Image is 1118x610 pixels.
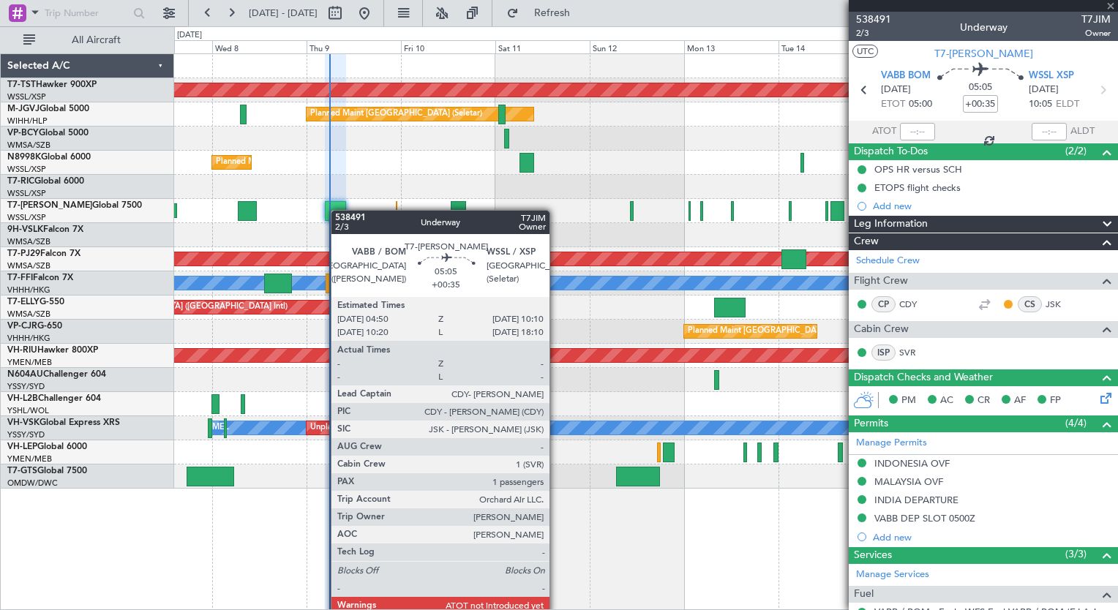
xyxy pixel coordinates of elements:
span: Crew [854,233,879,250]
a: 9H-VSLKFalcon 7X [7,225,83,234]
span: PM [901,394,916,408]
span: (2/2) [1065,143,1087,159]
span: Leg Information [854,216,928,233]
span: ELDT [1056,97,1079,112]
span: T7-RIC [7,177,34,186]
div: Sun 12 [590,40,684,53]
a: YSSY/SYD [7,381,45,392]
span: N604AU [7,370,43,379]
span: Refresh [522,8,583,18]
a: T7-TSTHawker 900XP [7,80,97,89]
div: Tue 14 [779,40,873,53]
a: YSHL/WOL [7,405,49,416]
a: T7-FFIFalcon 7X [7,274,73,282]
span: ETOT [881,97,905,112]
div: INDIA DEPARTURE [874,494,958,506]
a: YMEN/MEB [7,357,52,368]
span: [DATE] [1029,83,1059,97]
span: ATOT [872,124,896,139]
div: OPS HR versus SCH [874,163,962,176]
span: 10:05 [1029,97,1052,112]
a: JSK [1046,298,1078,311]
span: T7-TST [7,80,36,89]
div: Unplanned Maint Sydney ([PERSON_NAME] Intl) [310,417,490,439]
span: VP-BCY [7,129,39,138]
div: Wed 8 [212,40,307,53]
a: SVR [899,346,932,359]
span: ALDT [1070,124,1095,139]
a: VHHH/HKG [7,285,50,295]
a: WMSA/SZB [7,309,50,320]
span: Dispatch Checks and Weather [854,369,993,386]
div: Thu 9 [307,40,401,53]
span: N8998K [7,153,41,162]
span: CR [978,394,990,408]
a: WMSA/SZB [7,236,50,247]
input: Trip Number [45,2,129,24]
span: T7-[PERSON_NAME] [7,201,92,210]
span: Owner [1081,27,1111,39]
span: Dispatch To-Dos [854,143,928,160]
a: M-JGVJGlobal 5000 [7,105,89,113]
span: Cabin Crew [854,321,909,338]
div: Planned Maint [GEOGRAPHIC_DATA] (Seletar) [216,151,388,173]
a: WMSA/SZB [7,260,50,271]
div: Planned Maint [GEOGRAPHIC_DATA] (Seletar) [310,103,482,125]
button: UTC [852,45,878,58]
a: T7-GTSGlobal 7500 [7,467,87,475]
span: (4/4) [1065,415,1087,431]
span: T7-ELLY [7,298,40,306]
a: WMSA/SZB [7,140,50,151]
span: WSSL XSP [1029,69,1074,83]
div: Fri 10 [401,40,495,53]
a: WSSL/XSP [7,91,46,102]
a: T7-RICGlobal 6000 [7,177,84,186]
div: VABB DEP SLOT 0500Z [874,512,975,524]
a: Manage Permits [856,436,927,451]
a: N8998KGlobal 6000 [7,153,91,162]
span: 9H-VSLK [7,225,43,234]
a: YSSY/SYD [7,429,45,440]
a: T7-PJ29Falcon 7X [7,249,80,258]
div: Add new [873,200,1111,212]
a: T7-ELLYG-550 [7,298,64,306]
div: ETOPS flight checks [874,181,961,194]
span: Fuel [854,586,874,603]
button: All Aircraft [16,29,159,52]
a: N604AUChallenger 604 [7,370,106,379]
span: T7JIM [1081,12,1111,27]
div: MEL [212,417,229,439]
div: Underway [960,20,1008,35]
a: VH-L2BChallenger 604 [7,394,101,403]
a: YMEN/MEB [7,453,52,464]
a: WIHH/HLP [7,116,48,127]
a: CDY [899,298,932,311]
span: M-JGVJ [7,105,40,113]
span: VH-VSK [7,418,40,427]
span: 538491 [856,12,891,27]
span: Flight Crew [854,273,908,290]
span: VABB BOM [881,69,931,83]
div: Sat 11 [495,40,590,53]
a: WSSL/XSP [7,188,46,199]
span: VH-L2B [7,394,38,403]
span: T7-FFI [7,274,33,282]
div: ISP [871,344,896,361]
span: T7-[PERSON_NAME] [934,46,1033,61]
a: WSSL/XSP [7,164,46,175]
div: Planned Maint [GEOGRAPHIC_DATA] ([GEOGRAPHIC_DATA] Intl) [688,320,932,342]
span: AF [1014,394,1026,408]
span: 2/3 [856,27,891,39]
div: INDONESIA OVF [874,457,950,470]
span: 05:00 [909,97,932,112]
a: VP-BCYGlobal 5000 [7,129,89,138]
a: Manage Services [856,568,929,582]
div: [DATE] [177,29,202,42]
span: All Aircraft [38,35,154,45]
span: VH-LEP [7,443,37,451]
a: VHHH/HKG [7,333,50,344]
a: T7-[PERSON_NAME]Global 7500 [7,201,142,210]
div: CS [1018,296,1042,312]
a: VH-VSKGlobal Express XRS [7,418,120,427]
span: [DATE] [881,83,911,97]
